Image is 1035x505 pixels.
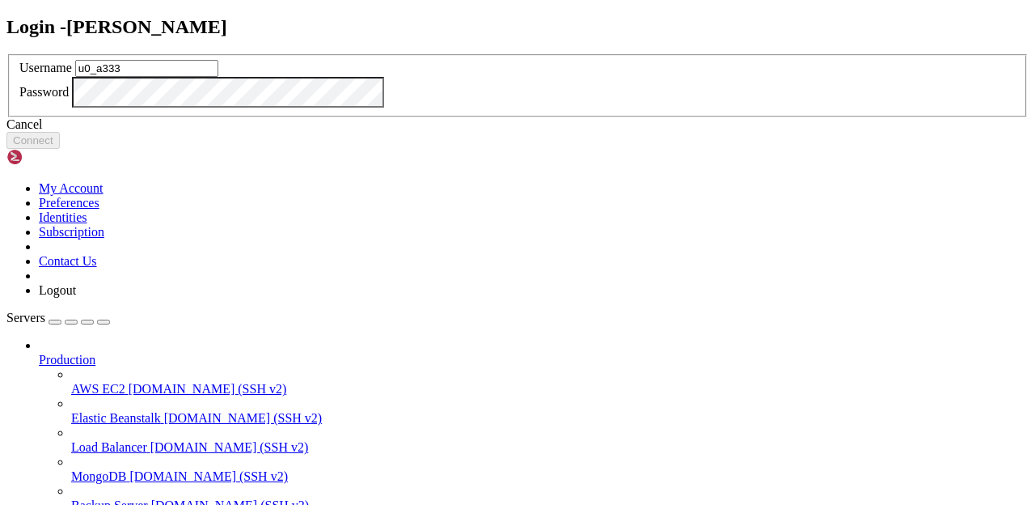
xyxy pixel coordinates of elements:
span: [DOMAIN_NAME] (SSH v2) [129,382,287,396]
h2: Login - [PERSON_NAME] [6,16,1029,38]
a: Production [39,353,1029,367]
label: Username [19,61,72,74]
a: Elastic Beanstalk [DOMAIN_NAME] (SSH v2) [71,411,1029,426]
span: Production [39,353,95,367]
a: Logout [39,283,76,297]
a: Subscription [39,225,104,239]
li: MongoDB [DOMAIN_NAME] (SSH v2) [71,455,1029,484]
a: My Account [39,181,103,195]
a: Load Balancer [DOMAIN_NAME] (SSH v2) [71,440,1029,455]
label: Password [19,85,69,99]
img: Shellngn [6,149,99,165]
a: AWS EC2 [DOMAIN_NAME] (SSH v2) [71,382,1029,397]
li: Elastic Beanstalk [DOMAIN_NAME] (SSH v2) [71,397,1029,426]
span: MongoDB [71,469,126,483]
a: Identities [39,210,87,224]
span: Load Balancer [71,440,147,454]
span: Servers [6,311,45,325]
li: Load Balancer [DOMAIN_NAME] (SSH v2) [71,426,1029,455]
button: Connect [6,132,60,149]
a: Preferences [39,196,99,210]
span: [DOMAIN_NAME] (SSH v2) [164,411,323,425]
span: [DOMAIN_NAME] (SSH v2) [150,440,309,454]
span: Elastic Beanstalk [71,411,161,425]
span: [DOMAIN_NAME] (SSH v2) [129,469,288,483]
a: MongoDB [DOMAIN_NAME] (SSH v2) [71,469,1029,484]
div: (0, 1) [6,21,13,36]
div: Cancel [6,117,1029,132]
a: Contact Us [39,254,97,268]
li: AWS EC2 [DOMAIN_NAME] (SSH v2) [71,367,1029,397]
span: AWS EC2 [71,382,125,396]
a: Servers [6,311,110,325]
x-row: Connecting [TECHNICAL_ID]... [6,6,826,21]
